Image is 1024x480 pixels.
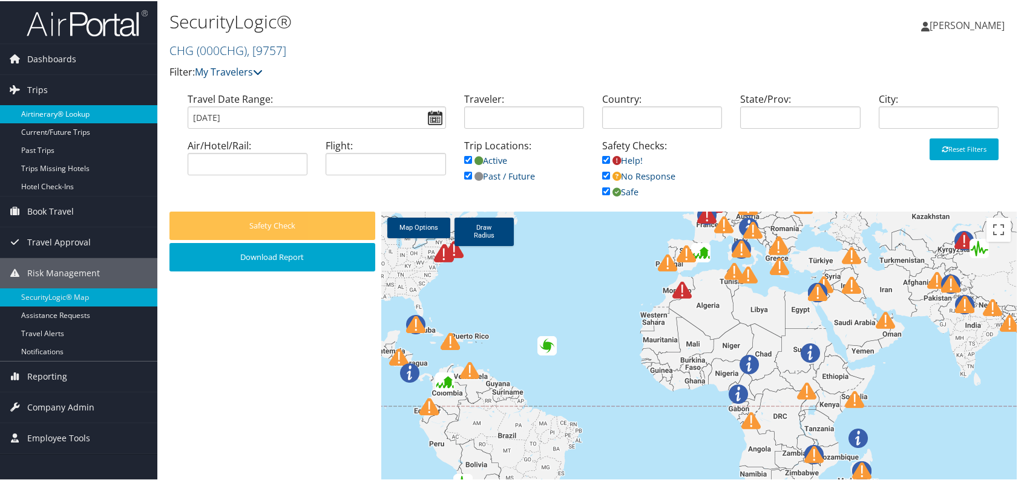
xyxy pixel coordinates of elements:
[27,257,100,287] span: Risk Management
[169,63,734,79] p: Filter:
[986,216,1011,241] button: Toggle fullscreen view
[27,391,94,421] span: Company Admin
[430,366,459,395] div: Green flood alert in Colombia
[602,154,643,165] a: Help!
[27,8,148,36] img: airportal-logo.png
[602,169,675,181] a: No Response
[602,185,638,196] a: Safe
[731,91,869,137] div: State/Prov:
[464,154,507,165] a: Active
[27,43,76,73] span: Dashboards
[593,137,731,210] div: Safety Checks:
[455,137,593,195] div: Trip Locations:
[921,6,1017,42] a: [PERSON_NAME]
[455,91,593,137] div: Traveler:
[455,216,514,245] a: Draw Radius
[464,169,535,181] a: Past / Future
[247,41,286,57] span: , [ 9757 ]
[169,242,375,270] button: Download Report
[870,91,1008,137] div: City:
[533,330,562,359] div: Green alert for tropical cyclone LORENZO-25. Population affected by Category 1 (120 km/h) wind sp...
[27,360,67,391] span: Reporting
[27,74,48,104] span: Trips
[179,137,317,184] div: Air/Hotel/Rail:
[27,422,90,452] span: Employee Tools
[169,210,375,239] button: Safety Check
[27,195,74,225] span: Book Travel
[965,233,994,262] div: Green earthquake alert (Magnitude 4.6M, Depth:10km) in China 14/10/2025 03:15 UTC, 490 thousand i...
[27,226,91,256] span: Travel Approval
[179,91,455,137] div: Travel Date Range:
[930,18,1005,31] span: [PERSON_NAME]
[197,41,247,57] span: ( 000CHG )
[195,64,263,77] a: My Travelers
[317,137,455,184] div: Flight:
[686,237,715,266] div: Green flood alert in Spain
[169,8,734,33] h1: SecurityLogic®
[169,41,286,57] a: CHG
[387,216,450,237] a: Map Options
[593,91,731,137] div: Country:
[930,137,999,159] button: Reset Filters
